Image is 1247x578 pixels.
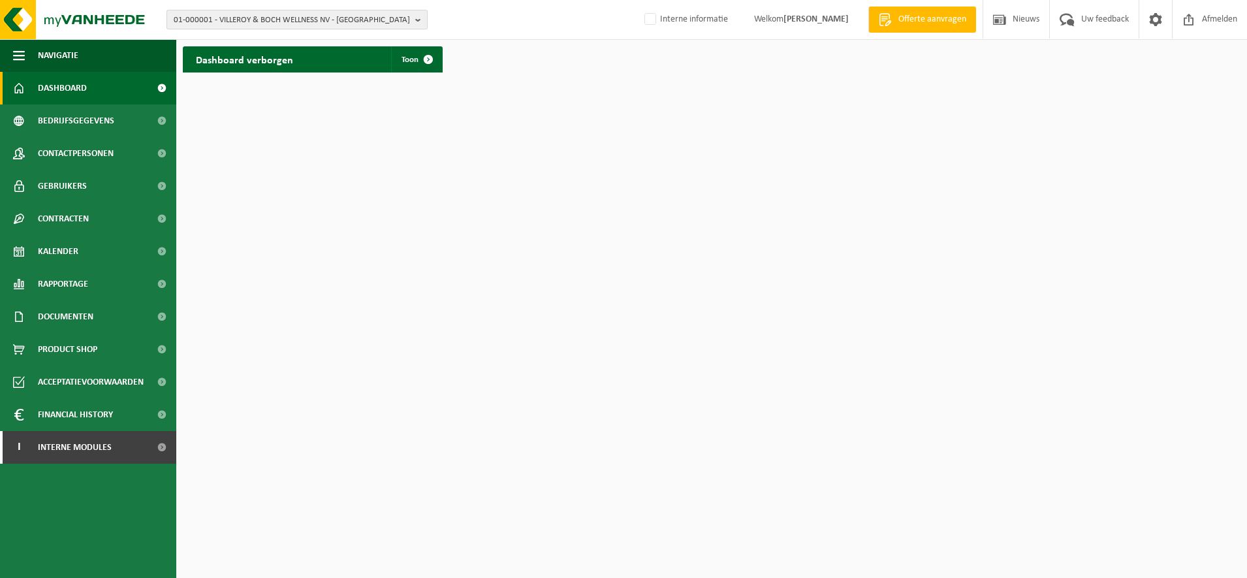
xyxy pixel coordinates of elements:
[38,398,113,431] span: Financial History
[38,202,89,235] span: Contracten
[38,300,93,333] span: Documenten
[38,333,97,366] span: Product Shop
[38,431,112,464] span: Interne modules
[783,14,849,24] strong: [PERSON_NAME]
[166,10,428,29] button: 01-000001 - VILLEROY & BOCH WELLNESS NV - [GEOGRAPHIC_DATA]
[174,10,410,30] span: 01-000001 - VILLEROY & BOCH WELLNESS NV - [GEOGRAPHIC_DATA]
[895,13,970,26] span: Offerte aanvragen
[38,366,144,398] span: Acceptatievoorwaarden
[868,7,976,33] a: Offerte aanvragen
[38,104,114,137] span: Bedrijfsgegevens
[642,10,728,29] label: Interne informatie
[38,72,87,104] span: Dashboard
[38,137,114,170] span: Contactpersonen
[402,56,418,64] span: Toon
[391,46,441,72] a: Toon
[38,39,78,72] span: Navigatie
[38,235,78,268] span: Kalender
[38,268,88,300] span: Rapportage
[183,46,306,72] h2: Dashboard verborgen
[38,170,87,202] span: Gebruikers
[13,431,25,464] span: I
